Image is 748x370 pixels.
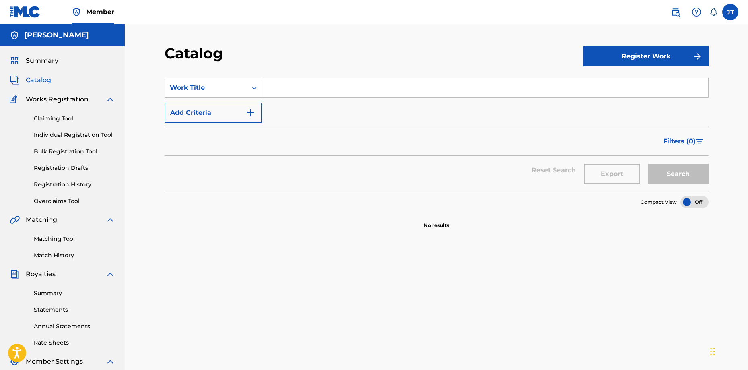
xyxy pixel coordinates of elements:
span: Member [86,7,114,17]
span: Works Registration [26,95,89,104]
a: Registration Drafts [34,164,115,172]
img: MLC Logo [10,6,41,18]
p: No results [424,212,449,229]
img: expand [105,357,115,366]
a: Overclaims Tool [34,197,115,205]
form: Search Form [165,78,709,192]
div: User Menu [722,4,738,20]
a: Summary [34,289,115,298]
a: Public Search [668,4,684,20]
a: Matching Tool [34,235,115,243]
img: Member Settings [10,357,19,366]
button: Register Work [583,46,709,66]
img: expand [105,215,115,225]
span: Matching [26,215,57,225]
span: Summary [26,56,58,66]
a: Annual Statements [34,322,115,331]
img: Summary [10,56,19,66]
a: SummarySummary [10,56,58,66]
img: expand [105,269,115,279]
span: Royalties [26,269,56,279]
img: Catalog [10,75,19,85]
img: filter [696,139,703,144]
img: 9d2ae6d4665cec9f34b9.svg [246,108,256,118]
div: Work Title [170,83,242,93]
a: Statements [34,306,115,314]
span: Filters ( 0 ) [663,136,696,146]
img: f7272a7cc735f4ea7f67.svg [692,52,702,61]
h5: Justin R Temple [24,31,89,40]
a: Registration History [34,180,115,189]
button: Filters (0) [658,131,709,151]
div: Drag [710,339,715,364]
h2: Catalog [165,44,227,62]
a: Rate Sheets [34,339,115,347]
iframe: Resource Center [725,244,748,309]
a: Claiming Tool [34,114,115,123]
a: CatalogCatalog [10,75,51,85]
img: search [671,7,680,17]
div: Notifications [709,8,717,16]
img: Accounts [10,31,19,40]
img: Top Rightsholder [72,7,81,17]
a: Individual Registration Tool [34,131,115,139]
a: Match History [34,251,115,260]
a: Bulk Registration Tool [34,147,115,156]
span: Member Settings [26,357,83,366]
img: Matching [10,215,20,225]
span: Catalog [26,75,51,85]
img: help [692,7,701,17]
img: expand [105,95,115,104]
iframe: Chat Widget [708,331,748,370]
span: Compact View [641,198,677,206]
img: Royalties [10,269,19,279]
img: Works Registration [10,95,20,104]
div: Help [688,4,705,20]
button: Add Criteria [165,103,262,123]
